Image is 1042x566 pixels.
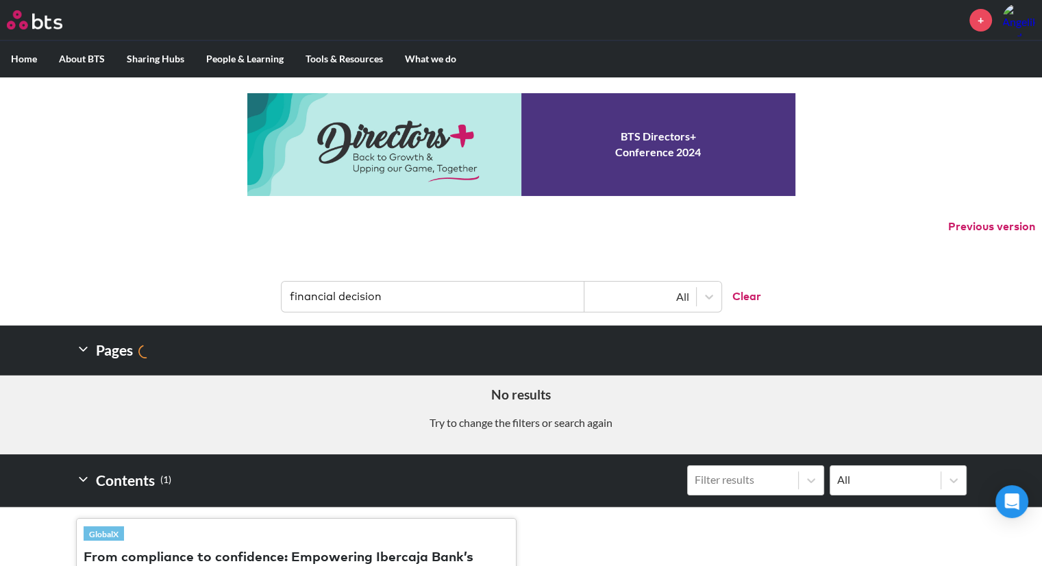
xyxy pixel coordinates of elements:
label: Sharing Hubs [116,41,195,77]
label: Tools & Resources [295,41,394,77]
div: Filter results [695,472,791,487]
h5: No results [10,386,1032,404]
div: All [837,472,934,487]
div: All [591,289,689,304]
h2: Pages [76,336,152,364]
label: People & Learning [195,41,295,77]
a: GlobalX [84,526,124,541]
a: Go home [7,10,88,29]
img: Angeliki Andreou [1002,3,1035,36]
h2: Contents [76,465,171,495]
img: BTS Logo [7,10,62,29]
input: Find contents, pages and demos... [282,282,584,312]
small: ( 1 ) [160,471,171,489]
p: Try to change the filters or search again [10,415,1032,430]
button: Clear [721,282,761,312]
div: Open Intercom Messenger [995,485,1028,518]
label: What we do [394,41,467,77]
button: Previous version [948,219,1035,234]
label: About BTS [48,41,116,77]
a: Profile [1002,3,1035,36]
a: + [969,9,992,32]
a: Conference 2024 [247,93,795,196]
